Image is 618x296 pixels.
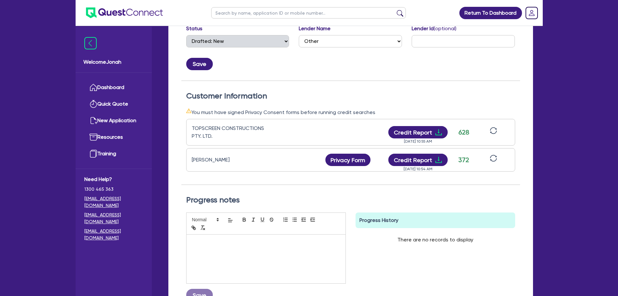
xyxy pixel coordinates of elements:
[434,25,456,32] span: (optional)
[84,79,143,96] a: Dashboard
[84,195,143,209] a: [EMAIL_ADDRESS][DOMAIN_NAME]
[459,7,522,19] a: Return To Dashboard
[523,5,540,21] a: Dropdown toggle
[90,150,97,158] img: training
[186,91,515,101] h2: Customer Information
[356,212,515,228] div: Progress History
[488,127,499,138] button: sync
[456,155,472,165] div: 372
[84,112,143,129] a: New Application
[299,25,331,32] label: Lender Name
[325,154,371,166] button: Privacy Form
[211,7,406,19] input: Search by name, application ID or mobile number...
[435,128,442,136] span: download
[84,129,143,146] a: Resources
[186,25,202,32] label: Status
[84,37,97,49] img: icon-menu-close
[84,175,143,183] span: Need Help?
[186,108,191,113] span: warning
[90,100,97,108] img: quick-quote
[86,7,163,18] img: quest-connect-logo-blue
[84,146,143,162] a: Training
[412,25,456,32] label: Lender Id
[390,228,481,251] div: There are no records to display
[90,133,97,141] img: resources
[186,108,515,116] div: You must have signed Privacy Consent forms before running credit searches
[192,124,273,140] div: TOPSCREEN CONSTRUCTIONS PTY. LTD.
[192,156,273,164] div: [PERSON_NAME]
[84,186,143,193] span: 1300 465 363
[490,155,497,162] span: sync
[90,117,97,124] img: new-application
[84,212,143,225] a: [EMAIL_ADDRESS][DOMAIN_NAME]
[83,58,144,66] span: Welcome Jonah
[456,127,472,137] div: 628
[488,154,499,166] button: sync
[84,228,143,241] a: [EMAIL_ADDRESS][DOMAIN_NAME]
[435,156,442,164] span: download
[186,58,213,70] button: Save
[388,126,448,138] button: Credit Reportdownload
[490,127,497,134] span: sync
[388,154,448,166] button: Credit Reportdownload
[84,96,143,112] a: Quick Quote
[186,195,515,205] h2: Progress notes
